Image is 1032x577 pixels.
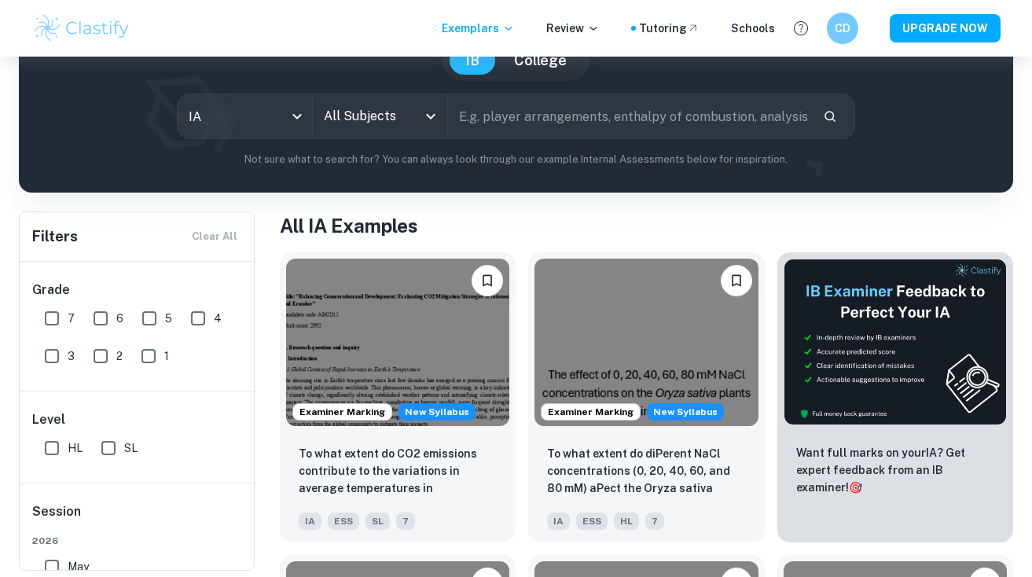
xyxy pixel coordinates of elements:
span: 3 [68,347,75,365]
span: ESS [328,513,359,530]
img: ESS IA example thumbnail: To what extent do CO2 emissions contribu [286,259,509,426]
div: Starting from the May 2026 session, the ESS IA requirements have changed. We created this exempla... [647,403,724,421]
span: 7 [645,513,664,530]
h6: CD [833,20,851,37]
img: ESS IA example thumbnail: To what extent do diPerent NaCl concentr [534,259,758,426]
h1: All IA Examples [280,211,1013,240]
span: SL [365,513,390,530]
button: College [498,46,582,75]
a: Examiner MarkingStarting from the May 2026 session, the ESS IA requirements have changed. We crea... [280,252,516,542]
a: Examiner MarkingStarting from the May 2026 session, the ESS IA requirements have changed. We crea... [528,252,764,542]
button: CD [827,13,858,44]
span: 5 [165,310,172,327]
h6: Session [32,502,243,534]
span: IA [547,513,570,530]
span: May [68,558,89,575]
p: Review [546,20,600,37]
span: New Syllabus [647,403,724,421]
span: 7 [68,310,75,327]
a: Schools [731,20,775,37]
span: 6 [116,310,123,327]
img: Clastify logo [32,13,132,44]
span: 2 [116,347,123,365]
span: 4 [214,310,222,327]
a: ThumbnailWant full marks on yourIA? Get expert feedback from an IB examiner! [777,252,1013,542]
h6: Level [32,410,243,429]
p: Not sure what to search for? You can always look through our example Internal Assessments below f... [31,152,1001,167]
span: 🎯 [849,481,862,494]
h6: Grade [32,281,243,300]
input: E.g. player arrangements, enthalpy of combustion, analysis of a big city... [448,94,810,138]
h6: Filters [32,226,78,248]
span: ESS [576,513,608,530]
span: Examiner Marking [293,405,391,419]
span: 2026 [32,534,243,548]
p: To what extent do diPerent NaCl concentrations (0, 20, 40, 60, and 80 mM) aPect the Oryza sativa ... [547,445,745,498]
button: Open [420,105,442,127]
p: Exemplars [442,20,515,37]
p: Want full marks on your IA ? Get expert feedback from an IB examiner! [796,444,994,496]
span: New Syllabus [398,403,476,421]
button: IB [450,46,495,75]
span: SL [124,439,138,457]
span: HL [614,513,639,530]
button: Bookmark [721,265,752,296]
div: Starting from the May 2026 session, the ESS IA requirements have changed. We created this exempla... [398,403,476,421]
button: UPGRADE NOW [890,14,1001,42]
span: 1 [164,347,169,365]
button: Search [817,103,843,130]
span: IA [299,513,321,530]
p: To what extent do CO2 emissions contribute to the variations in average temperatures in Indonesia... [299,445,497,498]
a: Tutoring [639,20,700,37]
span: Examiner Marking [542,405,640,419]
img: Thumbnail [784,259,1007,425]
span: 7 [396,513,415,530]
button: Bookmark [472,265,503,296]
button: Help and Feedback [788,15,814,42]
span: HL [68,439,83,457]
div: IA [178,94,312,138]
